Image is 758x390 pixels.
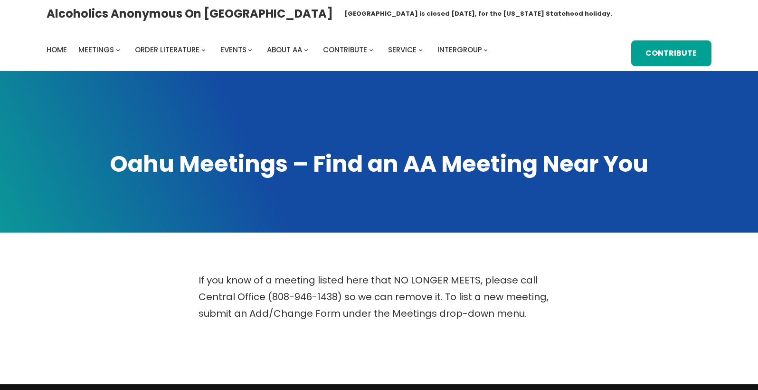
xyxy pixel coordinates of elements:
span: Home [47,45,67,55]
a: Meetings [78,43,114,57]
h1: [GEOGRAPHIC_DATA] is closed [DATE], for the [US_STATE] Statehood holiday. [344,9,612,19]
span: Events [220,45,246,55]
a: Events [220,43,246,57]
span: Service [388,45,417,55]
a: Intergroup [437,43,482,57]
a: Alcoholics Anonymous on [GEOGRAPHIC_DATA] [47,3,333,24]
button: Intergroup submenu [483,48,488,52]
span: Meetings [78,45,114,55]
button: Order Literature submenu [201,48,206,52]
a: About AA [267,43,302,57]
button: Service submenu [418,48,423,52]
span: Intergroup [437,45,482,55]
a: Service [388,43,417,57]
button: About AA submenu [304,48,308,52]
p: If you know of a meeting listed here that NO LONGER MEETS, please call Central Office (808-946-14... [199,272,559,322]
button: Meetings submenu [116,48,120,52]
a: Contribute [323,43,367,57]
nav: Intergroup [47,43,491,57]
span: Contribute [323,45,367,55]
a: Contribute [631,40,711,66]
span: About AA [267,45,302,55]
button: Contribute submenu [369,48,373,52]
h1: Oahu Meetings – Find an AA Meeting Near You [47,148,711,179]
a: Home [47,43,67,57]
button: Events submenu [248,48,252,52]
span: Order Literature [135,45,199,55]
